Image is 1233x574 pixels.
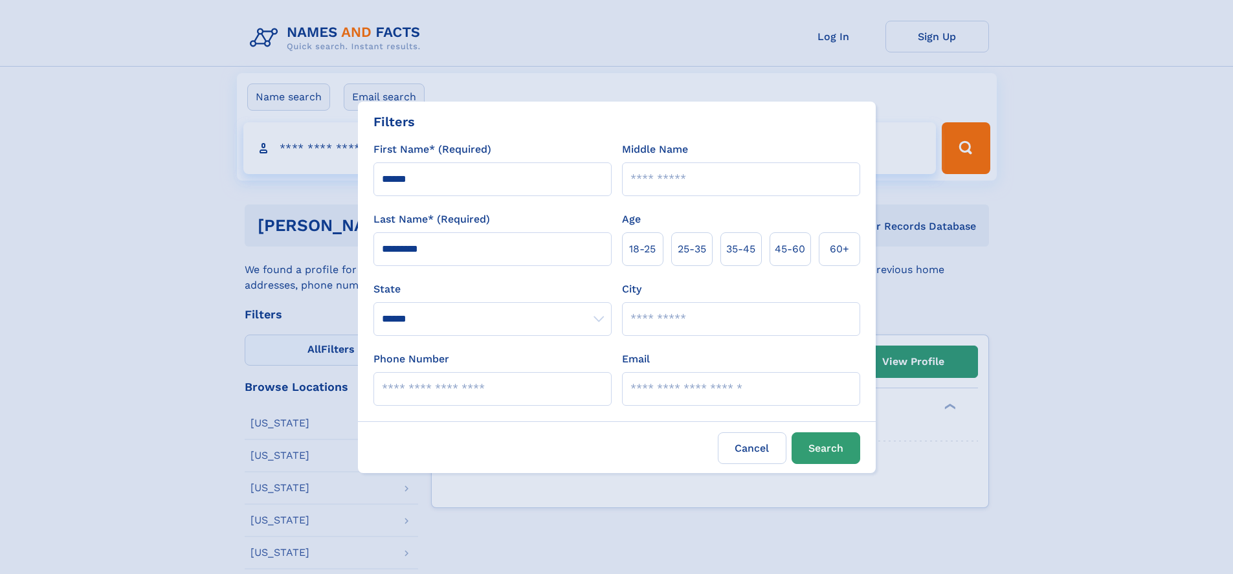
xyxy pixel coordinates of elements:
[373,142,491,157] label: First Name* (Required)
[373,281,612,297] label: State
[629,241,656,257] span: 18‑25
[622,212,641,227] label: Age
[678,241,706,257] span: 25‑35
[622,142,688,157] label: Middle Name
[830,241,849,257] span: 60+
[622,351,650,367] label: Email
[373,212,490,227] label: Last Name* (Required)
[622,281,641,297] label: City
[373,112,415,131] div: Filters
[718,432,786,464] label: Cancel
[726,241,755,257] span: 35‑45
[792,432,860,464] button: Search
[373,351,449,367] label: Phone Number
[775,241,805,257] span: 45‑60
